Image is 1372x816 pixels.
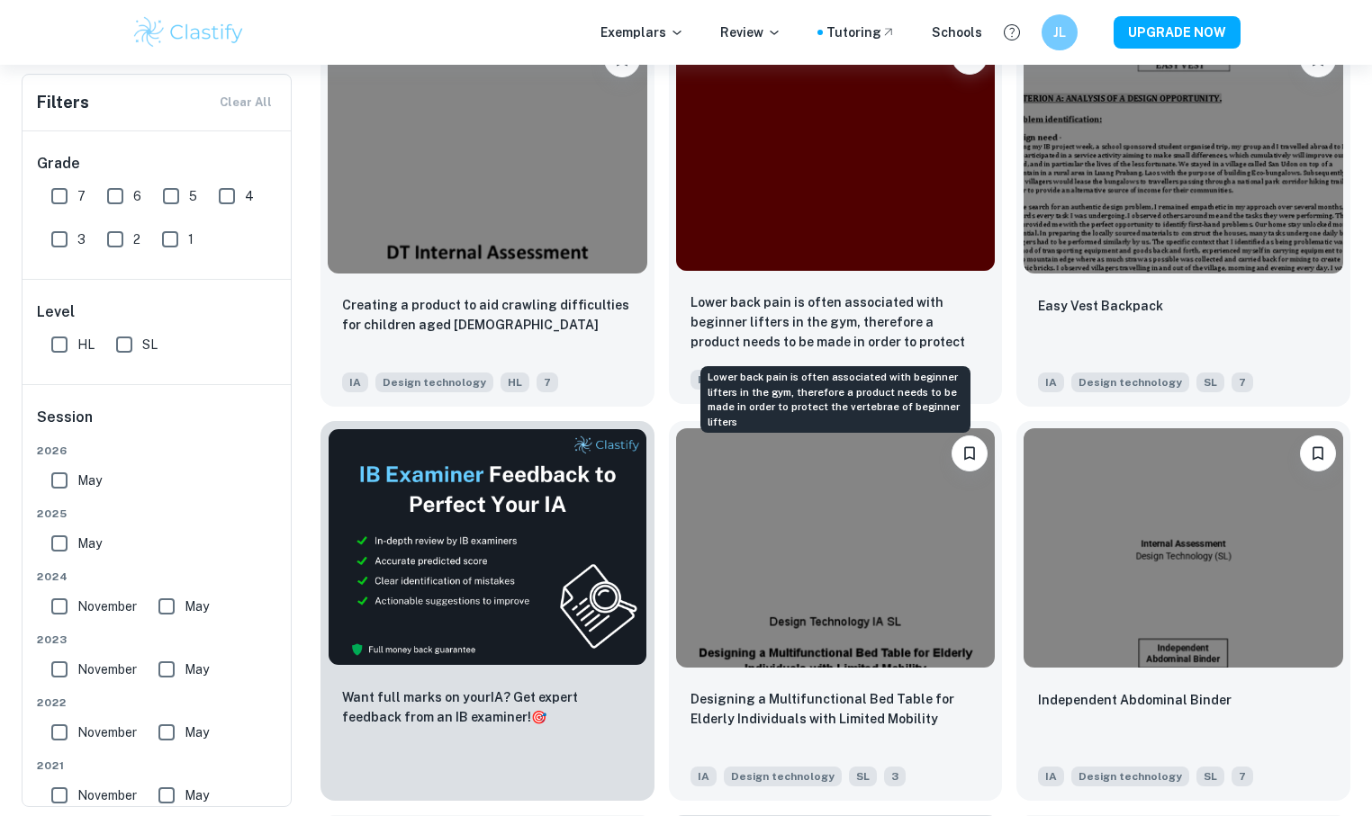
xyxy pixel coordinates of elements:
[77,186,86,206] span: 7
[77,659,137,679] span: November
[328,428,647,666] img: Thumbnail
[724,767,842,786] span: Design technology
[77,534,102,553] span: May
[1024,428,1343,668] img: Design technology IA example thumbnail: Independent Abdominal Binder
[1050,22,1070,42] h6: JL
[77,596,137,616] span: November
[328,34,647,273] img: Design technology IA example thumbnail: Creating a product to aid crawling diffi
[691,689,981,729] p: Designing a Multifunctional Bed Table for Elderly Individuals with Limited Mobility
[37,506,278,522] span: 2025
[1024,34,1343,273] img: Design technology IA example thumbnail: Easy Vest Backpack
[188,229,194,249] span: 1
[245,186,254,206] span: 4
[501,372,529,392] span: HL
[185,596,209,616] span: May
[77,335,95,354] span: HL
[1038,296,1163,316] p: Easy Vest Backpack
[37,758,278,774] span: 2021
[691,767,717,786] span: IA
[600,22,684,42] p: Exemplars
[185,722,209,742] span: May
[1038,372,1064,392] span: IA
[1114,16,1241,49] button: UPGRADE NOW
[133,186,141,206] span: 6
[849,767,877,786] span: SL
[37,632,278,648] span: 2023
[1232,767,1253,786] span: 7
[342,687,633,727] p: Want full marks on your IA ? Get expert feedback from an IB examiner!
[133,229,140,249] span: 2
[37,443,278,459] span: 2026
[320,421,654,801] a: ThumbnailWant full marks on yourIA? Get expert feedback from an IB examiner!
[1016,27,1350,407] a: BookmarkEasy Vest BackpackIADesign technologySL7
[720,22,781,42] p: Review
[884,767,906,786] span: 3
[1232,372,1253,392] span: 7
[77,722,137,742] span: November
[537,372,558,392] span: 7
[669,27,1003,407] a: BookmarkLower back pain is often associated with beginner lifters in the gym, therefore a product...
[826,22,896,42] a: Tutoring
[77,471,102,490] span: May
[37,301,278,323] h6: Level
[342,295,633,335] p: Creating a product to aid crawling difficulties for children aged 9-10
[37,153,278,175] h6: Grade
[669,421,1003,801] a: BookmarkDesigning a Multifunctional Bed Table for Elderly Individuals with Limited MobilityIADesi...
[1038,767,1064,786] span: IA
[952,435,988,471] button: Bookmark
[37,90,89,115] h6: Filters
[37,695,278,711] span: 2022
[1038,690,1232,710] p: Independent Abdominal Binder
[1071,372,1189,392] span: Design technology
[375,372,493,392] span: Design technology
[1196,372,1224,392] span: SL
[1016,421,1350,801] a: BookmarkIndependent Abdominal BinderIADesign technologySL7
[185,659,209,679] span: May
[676,428,996,668] img: Design technology IA example thumbnail: Designing a Multifunctional Bed Table fo
[37,569,278,585] span: 2024
[142,335,158,354] span: SL
[700,366,970,433] div: Lower back pain is often associated with beginner lifters in the gym, therefore a product needs t...
[932,22,982,42] a: Schools
[189,186,197,206] span: 5
[997,17,1027,48] button: Help and Feedback
[185,785,209,805] span: May
[531,710,546,724] span: 🎯
[1071,767,1189,786] span: Design technology
[691,370,717,390] span: IA
[691,292,981,354] p: Lower back pain is often associated with beginner lifters in the gym, therefore a product needs t...
[676,31,996,271] img: Design technology IA example thumbnail: Lower back pain is often associated with
[1300,435,1336,471] button: Bookmark
[1042,14,1078,50] button: JL
[342,372,368,392] span: IA
[77,229,86,249] span: 3
[77,785,137,805] span: November
[37,407,278,443] h6: Session
[1196,767,1224,786] span: SL
[131,14,246,50] img: Clastify logo
[320,27,654,407] a: BookmarkCreating a product to aid crawling difficulties for children aged 9-10IADesign technologyHL7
